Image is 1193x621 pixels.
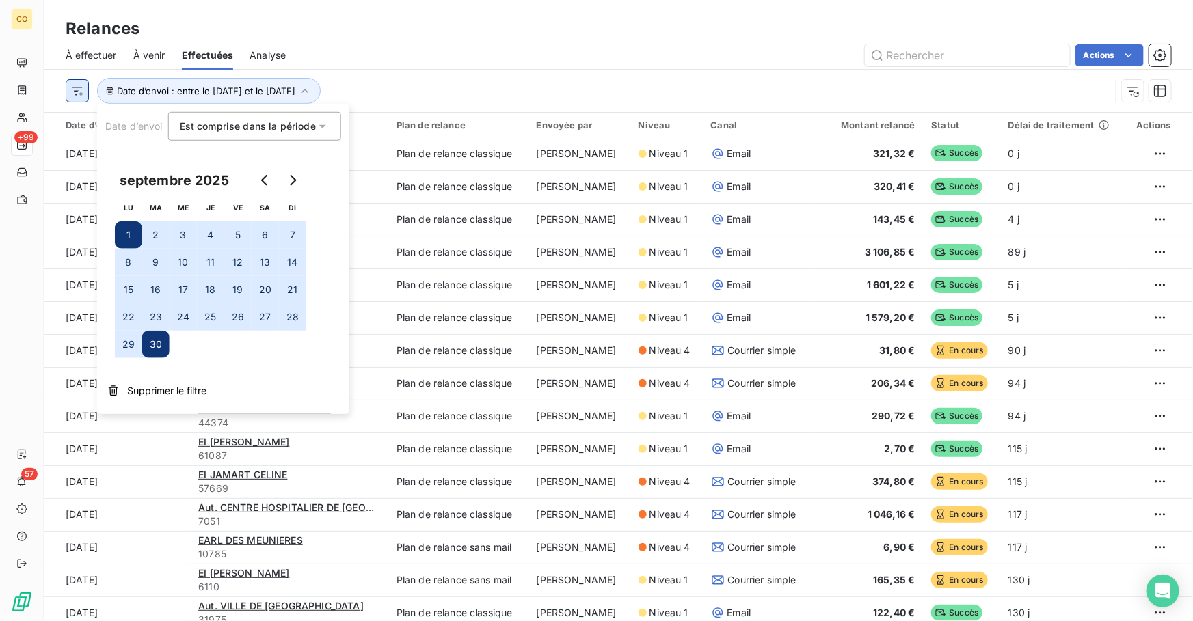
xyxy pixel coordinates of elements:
span: Succès [931,211,982,227]
span: 1 046,16 € [868,508,915,520]
span: Courrier simple [728,344,796,357]
span: 1 579,20 € [866,312,915,323]
span: Niveau 4 [649,508,691,521]
td: [DATE] [44,498,190,531]
button: 16 [142,276,170,303]
span: 57669 [198,482,380,495]
span: 44374 [198,416,380,430]
button: 14 [279,249,306,276]
td: [DATE] [44,268,190,301]
td: 90 j [1000,334,1125,367]
td: [PERSON_NAME] [528,301,630,334]
span: 290,72 € [872,410,915,422]
span: 7051 [198,514,380,528]
button: 21 [279,276,306,303]
button: 12 [224,249,252,276]
span: Succès [931,441,982,457]
button: 25 [197,303,224,331]
span: 6,90 € [884,541,915,553]
span: Niveau 1 [649,278,688,292]
span: Courrier simple [728,475,796,488]
td: Plan de relance classique [388,268,528,301]
span: 165,35 € [873,574,915,585]
div: Actions [1132,120,1171,130]
button: 10 [170,249,197,276]
td: [PERSON_NAME] [528,465,630,498]
span: À effectuer [66,49,117,62]
div: CO [11,8,33,30]
span: Niveau 4 [649,376,691,390]
td: 0 j [1000,137,1125,170]
td: Plan de relance classique [388,170,528,203]
td: [DATE] [44,400,190,432]
button: Go to previous month [252,167,279,194]
div: Canal [711,120,803,130]
span: Niveau 1 [649,245,688,259]
span: EI [PERSON_NAME] [198,436,289,447]
span: Niveau 4 [649,475,691,488]
button: 2 [142,221,170,249]
span: Email [727,606,751,620]
span: Succès [931,605,982,621]
td: [DATE] [44,465,190,498]
td: [PERSON_NAME] [528,236,630,268]
button: 6 [252,221,279,249]
span: Niveau 1 [649,147,688,161]
td: Plan de relance sans mail [388,531,528,564]
span: Email [727,409,751,423]
span: 321,32 € [873,148,915,159]
td: [DATE] [44,367,190,400]
button: 15 [115,276,142,303]
button: 11 [197,249,224,276]
td: [PERSON_NAME] [528,268,630,301]
button: 1 [115,221,142,249]
div: Montant relancé [818,120,915,130]
td: Plan de relance classique [388,367,528,400]
span: 1 601,22 € [867,279,915,290]
button: 27 [252,303,279,331]
td: Plan de relance classique [388,203,528,236]
td: [DATE] [44,137,190,170]
span: En cours [931,342,987,359]
button: 20 [252,276,279,303]
div: Plan de relance [397,120,520,130]
td: [PERSON_NAME] [528,432,630,465]
span: 374,80 € [872,475,915,487]
td: [PERSON_NAME] [528,400,630,432]
span: Analyse [250,49,286,62]
span: Niveau 1 [649,180,688,193]
button: 23 [142,303,170,331]
span: Courrier simple [728,573,796,587]
span: Supprimer le filtre [127,384,206,398]
td: 130 j [1000,564,1125,596]
span: Email [727,212,751,226]
td: 4 j [1000,203,1125,236]
td: 5 j [1000,301,1125,334]
td: [DATE] [44,236,190,268]
td: Plan de relance classique [388,498,528,531]
td: Plan de relance classique [388,137,528,170]
span: Niveau 4 [649,344,691,357]
button: 26 [224,303,252,331]
span: Date d’envoi [105,120,163,132]
button: 29 [115,331,142,358]
button: 13 [252,249,279,276]
input: Rechercher [865,44,1070,66]
span: 3 106,85 € [865,246,915,258]
div: septembre 2025 [115,169,234,191]
span: Email [727,442,751,456]
span: Niveau 1 [649,606,688,620]
td: 89 j [1000,236,1125,268]
button: 30 [142,331,170,358]
span: Courrier simple [728,540,796,554]
button: 9 [142,249,170,276]
td: [PERSON_NAME] [528,203,630,236]
span: Niveau 1 [649,212,688,226]
span: Succès [931,408,982,424]
span: Aut. CENTRE HOSPITALIER DE [GEOGRAPHIC_DATA] [198,501,441,513]
td: [DATE] [44,531,190,564]
button: 18 [197,276,224,303]
td: [DATE] [44,564,190,596]
div: Envoyée par [537,120,622,130]
h3: Relances [66,16,139,41]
